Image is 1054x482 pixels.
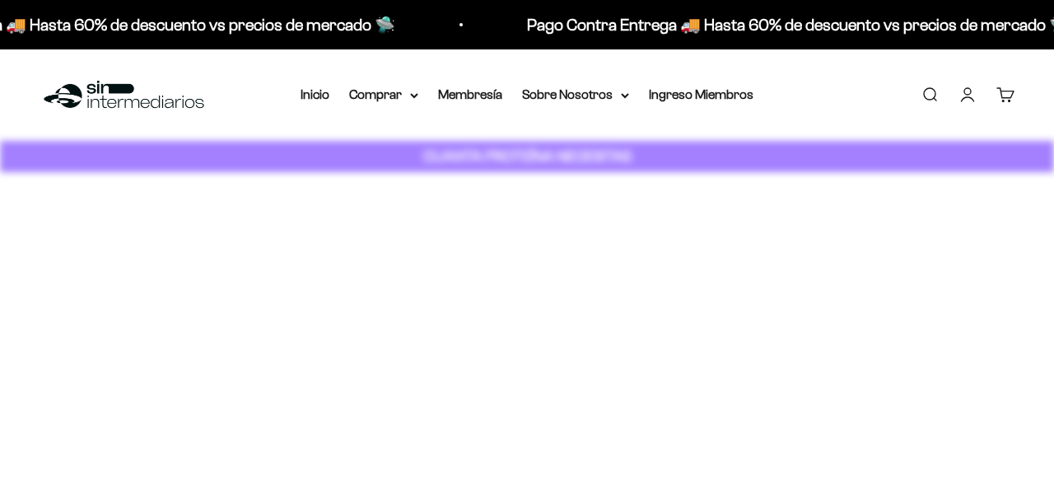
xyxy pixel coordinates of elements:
a: Ingreso Miembros [649,87,753,101]
summary: Comprar [349,84,418,105]
a: Inicio [301,87,329,101]
strong: CUANTA PROTEÍNA NECESITAS [423,147,632,165]
a: Membresía [438,87,502,101]
summary: Sobre Nosotros [522,84,629,105]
